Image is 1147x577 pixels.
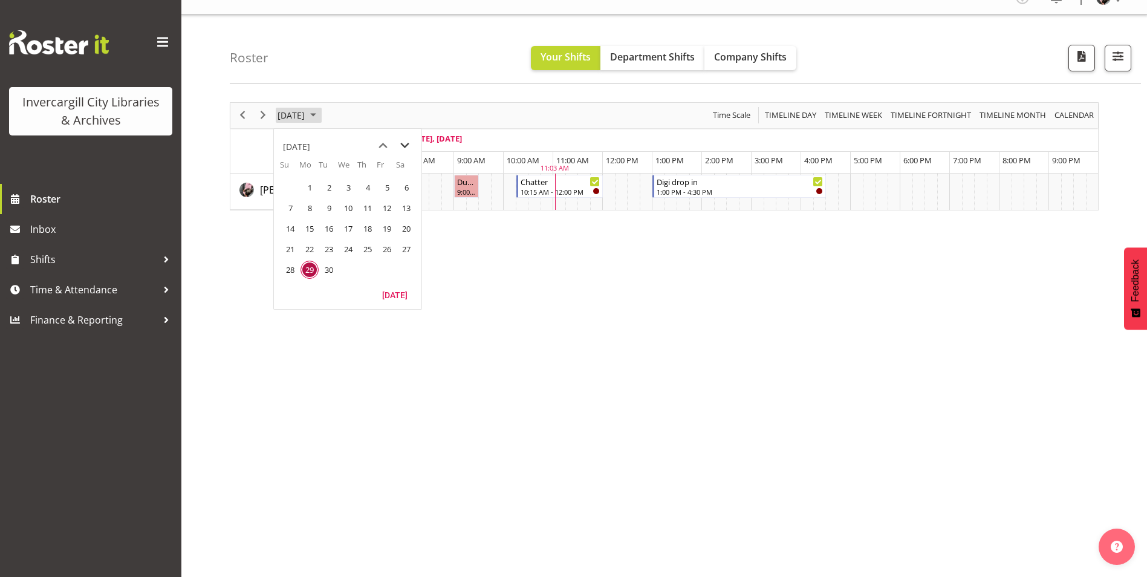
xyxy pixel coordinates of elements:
span: [DATE], [DATE] [407,133,462,144]
div: Keyu Chen"s event - Duration 0 hours - Keyu Chen Begin From Monday, September 29, 2025 at 9:00:00... [454,175,479,198]
span: 9:00 AM [457,155,486,166]
button: previous month [372,135,394,157]
span: Saturday, September 6, 2025 [397,178,415,197]
th: Su [280,159,299,177]
span: Feedback [1130,259,1141,302]
span: Inbox [30,220,175,238]
span: calendar [1053,108,1095,123]
th: We [338,159,357,177]
span: Thursday, September 25, 2025 [359,240,377,258]
button: Next [255,108,271,123]
span: Friday, September 19, 2025 [378,220,396,238]
button: Your Shifts [531,46,600,70]
span: Timeline Day [764,108,817,123]
div: Timeline Day of September 29, 2025 [230,102,1099,210]
span: Wednesday, September 17, 2025 [339,220,357,238]
button: Filter Shifts [1105,45,1131,71]
span: Saturday, September 13, 2025 [397,199,415,217]
button: Timeline Day [763,108,819,123]
span: 3:00 PM [755,155,783,166]
span: Department Shifts [610,50,695,64]
button: Timeline Week [823,108,885,123]
span: Tuesday, September 30, 2025 [320,261,338,279]
span: Sunday, September 7, 2025 [281,199,299,217]
span: 5:00 PM [854,155,882,166]
span: 4:00 PM [804,155,833,166]
button: Timeline Month [978,108,1048,123]
div: 10:15 AM - 12:00 PM [521,187,600,197]
div: 1:00 PM - 4:30 PM [657,187,823,197]
span: 1:00 PM [655,155,684,166]
span: Tuesday, September 16, 2025 [320,220,338,238]
a: [PERSON_NAME] [260,183,335,197]
button: Department Shifts [600,46,704,70]
span: Friday, September 5, 2025 [378,178,396,197]
button: Previous [235,108,251,123]
span: Company Shifts [714,50,787,64]
span: 7:00 PM [953,155,981,166]
span: Roster [30,190,175,208]
span: Finance & Reporting [30,311,157,329]
th: Fr [377,159,396,177]
div: Keyu Chen"s event - Chatter Begin From Monday, September 29, 2025 at 10:15:00 AM GMT+13:00 Ends A... [516,175,603,198]
table: Timeline Day of September 29, 2025 [404,174,1098,210]
button: Month [1053,108,1096,123]
span: 11:00 AM [556,155,589,166]
span: Thursday, September 11, 2025 [359,199,377,217]
div: next period [253,103,273,128]
span: Sunday, September 14, 2025 [281,220,299,238]
span: 12:00 PM [606,155,638,166]
div: September 29, 2025 [273,103,323,128]
span: [PERSON_NAME] [260,183,335,197]
div: Duration 0 hours - [PERSON_NAME] [457,175,476,187]
th: Th [357,159,377,177]
span: 10:00 AM [507,155,539,166]
span: Timeline Month [978,108,1047,123]
div: Invercargill City Libraries & Archives [21,93,160,129]
span: Tuesday, September 9, 2025 [320,199,338,217]
span: Wednesday, September 24, 2025 [339,240,357,258]
span: [DATE] [276,108,306,123]
div: previous period [232,103,253,128]
img: Rosterit website logo [9,30,109,54]
span: Wednesday, September 10, 2025 [339,199,357,217]
div: 11:03 AM [541,163,569,174]
td: Monday, September 29, 2025 [299,259,319,280]
span: Time Scale [712,108,752,123]
img: help-xxl-2.png [1111,541,1123,553]
button: Company Shifts [704,46,796,70]
th: Mo [299,159,319,177]
span: Monday, September 1, 2025 [301,178,319,197]
button: Today [374,286,415,303]
span: Monday, September 15, 2025 [301,220,319,238]
span: Timeline Fortnight [889,108,972,123]
span: Wednesday, September 3, 2025 [339,178,357,197]
span: Tuesday, September 23, 2025 [320,240,338,258]
div: title [283,135,310,159]
th: Tu [319,159,338,177]
div: Keyu Chen"s event - Digi drop in Begin From Monday, September 29, 2025 at 1:00:00 PM GMT+13:00 En... [652,175,826,198]
div: 9:00 AM - 9:30 AM [457,187,476,197]
span: Thursday, September 4, 2025 [359,178,377,197]
span: 9:00 PM [1052,155,1080,166]
button: September 2025 [276,108,322,123]
button: Fortnight [889,108,973,123]
span: Saturday, September 27, 2025 [397,240,415,258]
span: Sunday, September 21, 2025 [281,240,299,258]
span: 2:00 PM [705,155,733,166]
span: Shifts [30,250,157,269]
span: Tuesday, September 2, 2025 [320,178,338,197]
div: Chatter [521,175,600,187]
button: Time Scale [711,108,753,123]
span: 8:00 PM [1002,155,1031,166]
span: Friday, September 12, 2025 [378,199,396,217]
div: Digi drop in [657,175,823,187]
span: Your Shifts [541,50,591,64]
span: Time & Attendance [30,281,157,299]
button: Download a PDF of the roster for the current day [1068,45,1095,71]
span: Monday, September 22, 2025 [301,240,319,258]
span: Thursday, September 18, 2025 [359,220,377,238]
th: Sa [396,159,415,177]
span: Friday, September 26, 2025 [378,240,396,258]
button: next month [394,135,415,157]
